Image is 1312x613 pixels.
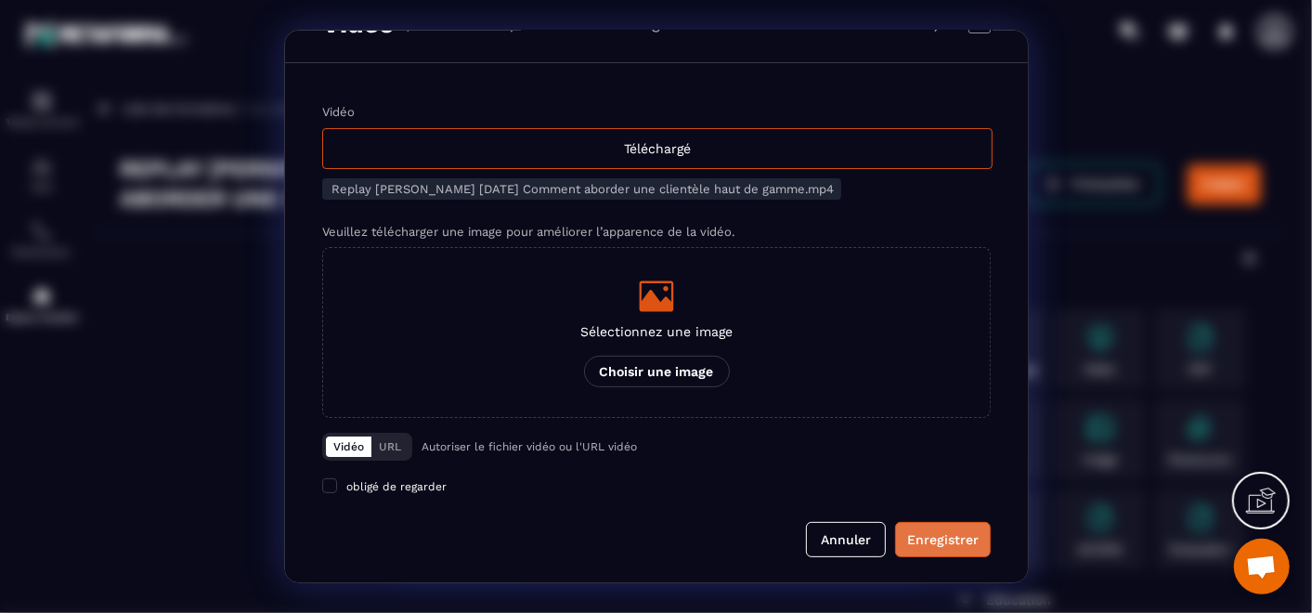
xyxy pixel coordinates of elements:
[322,105,355,119] label: Vidéo
[322,128,993,169] div: Téléchargé
[806,522,886,557] button: Annuler
[371,437,409,457] button: URL
[331,182,834,196] span: Replay [PERSON_NAME] [DATE] Comment aborder une clientèle haut de gamme.mp4
[422,440,637,453] p: Autoriser le fichier vidéo ou l'URL vidéo
[907,530,979,549] div: Enregistrer
[1234,539,1290,594] div: Ouvrir le chat
[583,356,729,387] p: Choisir une image
[580,324,733,339] p: Sélectionnez une image
[346,480,447,493] span: obligé de regarder
[322,225,734,239] label: Veuillez télécharger une image pour améliorer l’apparence de la vidéo.
[895,522,991,557] button: Enregistrer
[326,437,371,457] button: Vidéo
